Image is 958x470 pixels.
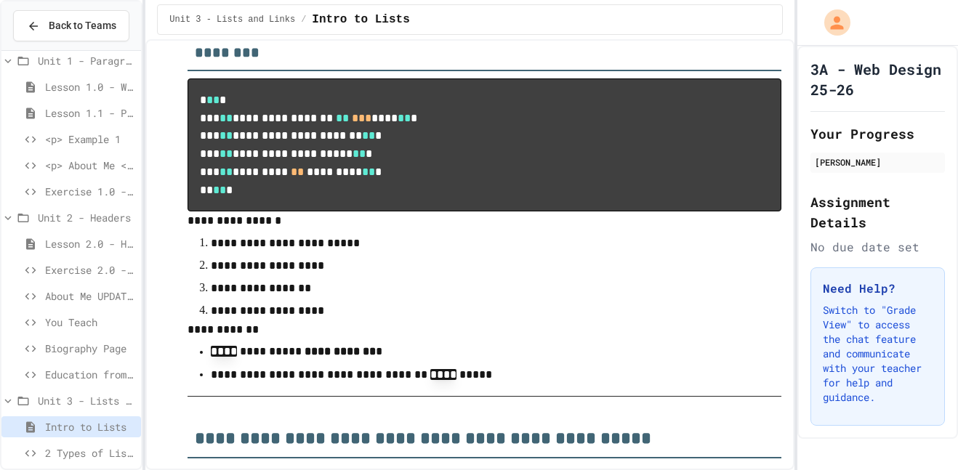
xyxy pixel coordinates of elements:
[45,105,135,121] span: Lesson 1.1 - Paragraphs
[823,303,933,405] p: Switch to "Grade View" to access the chat feature and communicate with your teacher for help and ...
[823,280,933,297] h3: Need Help?
[810,123,945,144] h2: Your Progress
[809,6,854,39] div: My Account
[45,158,135,173] span: <p> About Me </p>
[13,10,129,41] button: Back to Teams
[45,236,135,251] span: Lesson 2.0 - Headers
[45,131,135,147] span: <p> Example 1
[810,238,945,256] div: No due date set
[45,315,135,330] span: You Teach
[815,155,941,169] div: [PERSON_NAME]
[45,367,135,382] span: Education from Scratch
[45,262,135,277] span: Exercise 2.0 - Header Practice
[45,184,135,199] span: Exercise 1.0 - Two Truths and a Lie
[45,288,135,304] span: About Me UPDATE with Headers
[301,14,306,25] span: /
[38,393,135,408] span: Unit 3 - Lists and Links
[38,210,135,225] span: Unit 2 - Headers
[38,53,135,68] span: Unit 1 - Paragraphs
[45,341,135,356] span: Biography Page
[312,11,409,28] span: Intro to Lists
[45,79,135,94] span: Lesson 1.0 - What is HTML?
[169,14,295,25] span: Unit 3 - Lists and Links
[45,445,135,461] span: 2 Types of Lists
[45,419,135,434] span: Intro to Lists
[49,18,116,33] span: Back to Teams
[810,192,945,232] h2: Assignment Details
[810,59,945,100] h1: 3A - Web Design 25-26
